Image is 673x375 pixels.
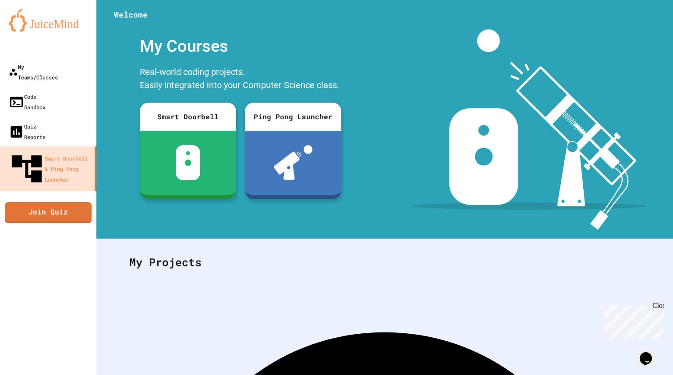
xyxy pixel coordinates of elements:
div: My Teams/Classes [9,61,58,82]
div: Real-world coding projects. Easily integrated into your Computer Science class. [135,63,346,96]
iframe: chat widget [600,302,664,339]
div: My Courses [135,29,346,63]
div: Chat with us now!Close [4,4,60,56]
img: sdb-white.svg [176,145,201,180]
img: banner-image-my-projects.png [411,29,646,230]
div: Ping Pong Launcher [245,103,341,131]
div: Quiz Reports [9,121,46,142]
div: Code Sandbox [9,91,46,112]
div: Smart Doorbell & Ping Pong Launcher [9,151,91,187]
div: My Projects [120,245,649,279]
a: Join Quiz [5,202,92,223]
img: logo-orange.svg [9,9,88,32]
iframe: chat widget [636,340,664,366]
div: Smart Doorbell [140,103,236,131]
img: ppl-with-ball.png [274,145,313,180]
